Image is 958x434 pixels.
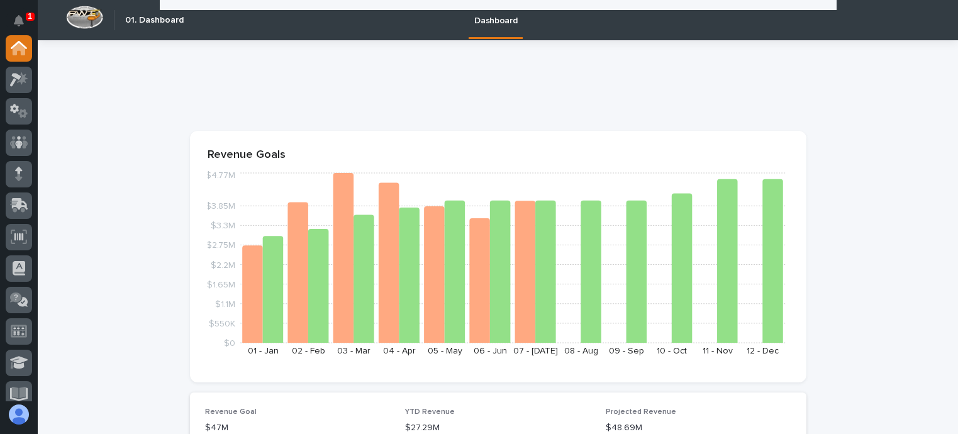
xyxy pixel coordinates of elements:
text: 07 - [DATE] [513,347,558,355]
button: Notifications [6,8,32,34]
tspan: $550K [209,319,235,328]
text: 08 - Aug [564,347,598,355]
button: users-avatar [6,401,32,428]
span: Revenue Goal [205,408,257,416]
tspan: $1.65M [207,280,235,289]
h2: 01. Dashboard [125,15,184,26]
tspan: $3.85M [206,202,235,211]
tspan: $4.77M [206,171,235,180]
img: Workspace Logo [66,6,103,29]
tspan: $1.1M [215,299,235,308]
text: 04 - Apr [382,347,415,355]
text: 06 - Jun [473,347,506,355]
text: 12 - Dec [747,347,779,355]
text: 03 - Mar [337,347,370,355]
tspan: $3.3M [211,221,235,230]
p: 1 [28,12,32,21]
text: 05 - May [427,347,462,355]
span: YTD Revenue [405,408,455,416]
tspan: $2.75M [206,241,235,250]
span: Projected Revenue [606,408,676,416]
text: 09 - Sep [609,347,644,355]
text: 01 - Jan [247,347,278,355]
tspan: $2.2M [211,260,235,269]
text: 02 - Feb [292,347,325,355]
div: Notifications1 [16,15,32,35]
text: 10 - Oct [657,347,687,355]
p: Revenue Goals [208,148,789,162]
text: 11 - Nov [702,347,732,355]
tspan: $0 [224,339,235,348]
